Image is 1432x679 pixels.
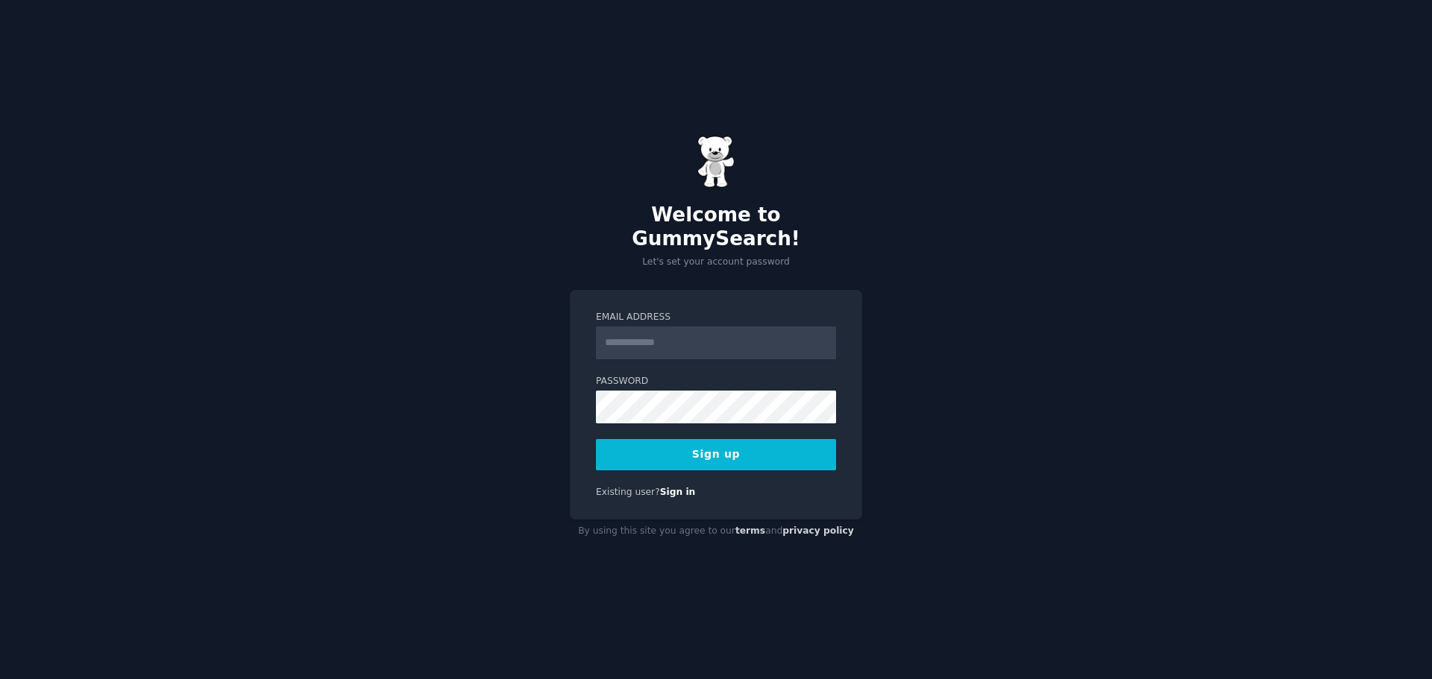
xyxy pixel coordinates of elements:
[782,525,854,536] a: privacy policy
[596,439,836,470] button: Sign up
[570,256,862,269] p: Let's set your account password
[735,525,765,536] a: terms
[596,375,836,388] label: Password
[596,311,836,324] label: Email Address
[570,519,862,543] div: By using this site you agree to our and
[660,487,696,497] a: Sign in
[596,487,660,497] span: Existing user?
[697,136,735,188] img: Gummy Bear
[570,203,862,250] h2: Welcome to GummySearch!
